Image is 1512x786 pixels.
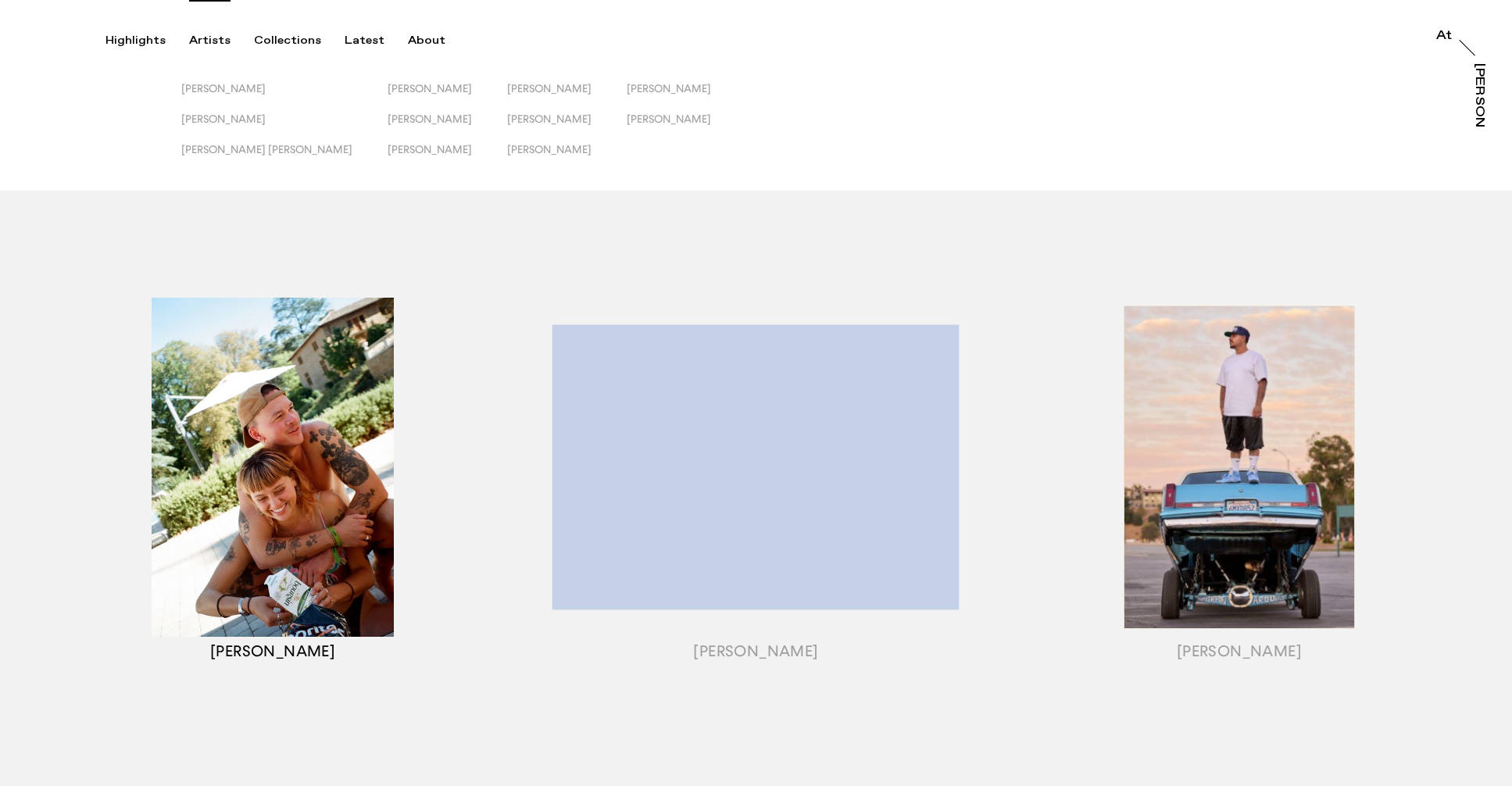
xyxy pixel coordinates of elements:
[507,143,627,173] button: [PERSON_NAME]
[181,82,266,95] span: [PERSON_NAME]
[105,34,166,48] div: Highlights
[627,113,711,125] span: [PERSON_NAME]
[181,113,266,125] span: [PERSON_NAME]
[181,143,352,155] span: [PERSON_NAME] [PERSON_NAME]
[408,34,445,48] div: About
[388,143,507,173] button: [PERSON_NAME]
[345,34,408,48] button: Latest
[345,34,384,48] div: Latest
[1436,30,1452,45] a: At
[189,34,254,48] button: Artists
[507,143,592,155] span: [PERSON_NAME]
[105,34,189,48] button: Highlights
[507,82,592,95] span: [PERSON_NAME]
[181,143,388,173] button: [PERSON_NAME] [PERSON_NAME]
[408,34,469,48] button: About
[1473,63,1485,184] div: [PERSON_NAME]
[181,82,388,113] button: [PERSON_NAME]
[507,113,627,143] button: [PERSON_NAME]
[627,82,746,113] button: [PERSON_NAME]
[1470,63,1485,127] a: [PERSON_NAME]
[388,82,472,95] span: [PERSON_NAME]
[388,113,472,125] span: [PERSON_NAME]
[254,34,345,48] button: Collections
[627,113,746,143] button: [PERSON_NAME]
[388,143,472,155] span: [PERSON_NAME]
[181,113,388,143] button: [PERSON_NAME]
[388,82,507,113] button: [PERSON_NAME]
[254,34,321,48] div: Collections
[507,113,592,125] span: [PERSON_NAME]
[507,82,627,113] button: [PERSON_NAME]
[189,34,231,48] div: Artists
[388,113,507,143] button: [PERSON_NAME]
[627,82,711,95] span: [PERSON_NAME]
